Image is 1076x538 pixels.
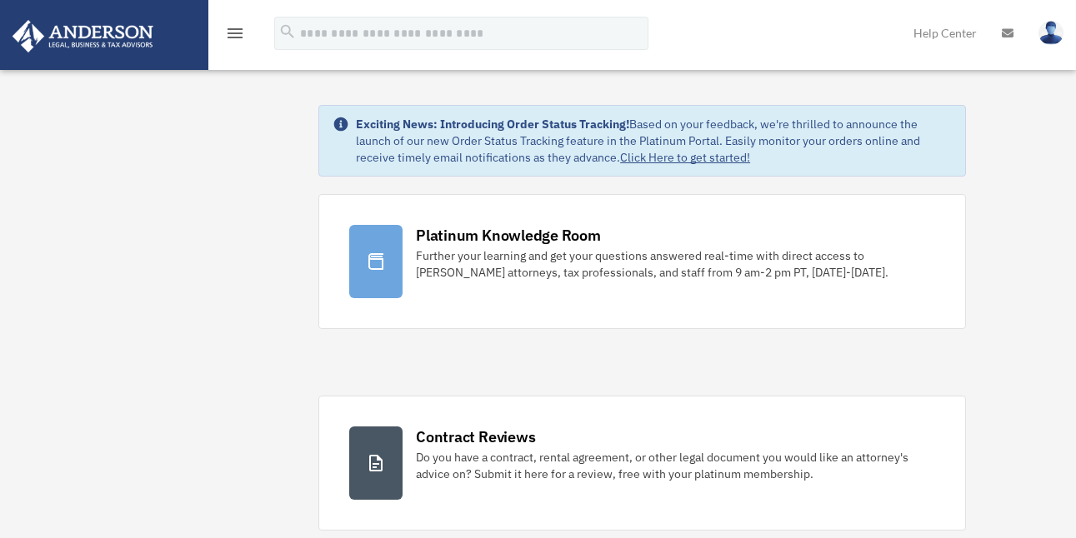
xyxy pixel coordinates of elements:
div: Do you have a contract, rental agreement, or other legal document you would like an attorney's ad... [416,449,935,482]
img: User Pic [1038,21,1063,45]
a: Platinum Knowledge Room Further your learning and get your questions answered real-time with dire... [318,194,966,329]
a: Contract Reviews Do you have a contract, rental agreement, or other legal document you would like... [318,396,966,531]
a: menu [225,29,245,43]
i: menu [225,23,245,43]
div: Platinum Knowledge Room [416,225,601,246]
img: Anderson Advisors Platinum Portal [8,20,158,52]
div: Further your learning and get your questions answered real-time with direct access to [PERSON_NAM... [416,247,935,281]
i: search [278,22,297,41]
a: Click Here to get started! [620,150,750,165]
strong: Exciting News: Introducing Order Status Tracking! [356,117,629,132]
div: Contract Reviews [416,426,535,447]
div: Based on your feedback, we're thrilled to announce the launch of our new Order Status Tracking fe... [356,116,952,166]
